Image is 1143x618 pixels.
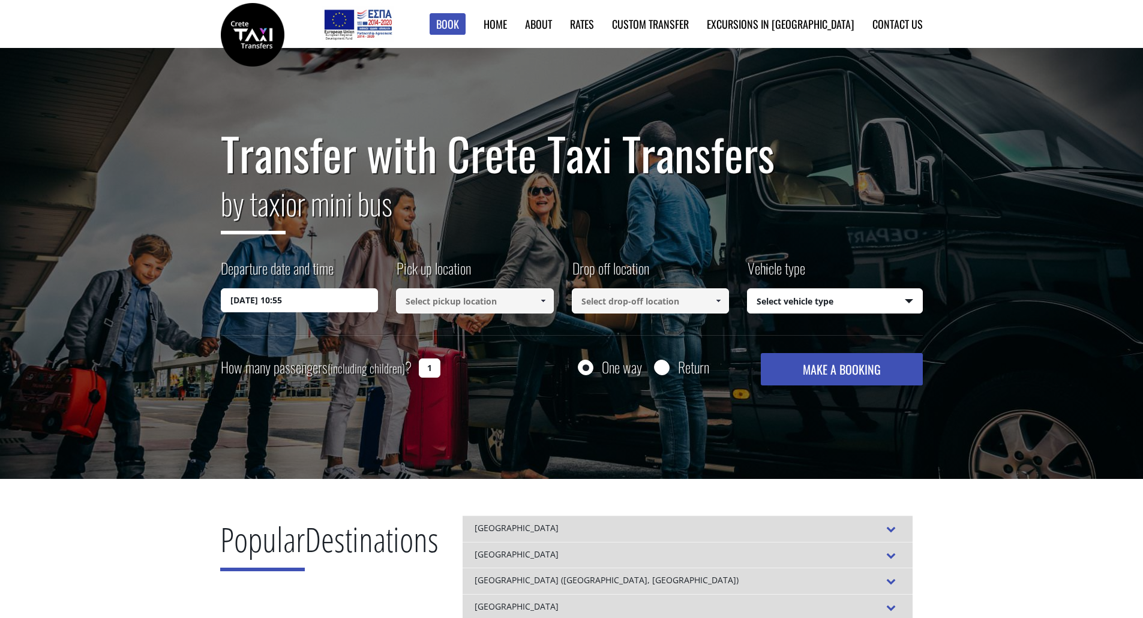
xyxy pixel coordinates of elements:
[220,515,439,580] h2: Destinations
[709,288,728,313] a: Show All Items
[748,289,922,314] span: Select vehicle type
[221,179,923,243] h2: or mini bus
[396,288,554,313] input: Select pickup location
[221,3,284,67] img: Crete Taxi Transfers | Safe Taxi Transfer Services from to Heraklion Airport, Chania Airport, Ret...
[747,258,805,288] label: Vehicle type
[602,360,642,375] label: One way
[430,13,466,35] a: Book
[707,16,854,32] a: Excursions in [GEOGRAPHIC_DATA]
[572,288,730,313] input: Select drop-off location
[221,128,923,179] h1: Transfer with Crete Taxi Transfers
[322,6,394,42] img: e-bannersEUERDF180X90.jpg
[221,258,334,288] label: Departure date and time
[463,515,913,542] div: [GEOGRAPHIC_DATA]
[533,288,553,313] a: Show All Items
[463,542,913,568] div: [GEOGRAPHIC_DATA]
[463,568,913,594] div: [GEOGRAPHIC_DATA] ([GEOGRAPHIC_DATA], [GEOGRAPHIC_DATA])
[396,258,471,288] label: Pick up location
[525,16,552,32] a: About
[221,353,412,382] label: How many passengers ?
[872,16,923,32] a: Contact us
[570,16,594,32] a: Rates
[221,27,284,40] a: Crete Taxi Transfers | Safe Taxi Transfer Services from to Heraklion Airport, Chania Airport, Ret...
[678,360,709,375] label: Return
[221,180,286,234] span: by taxi
[612,16,689,32] a: Custom Transfer
[328,359,405,377] small: (including children)
[761,353,922,385] button: MAKE A BOOKING
[220,516,305,571] span: Popular
[572,258,649,288] label: Drop off location
[484,16,507,32] a: Home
